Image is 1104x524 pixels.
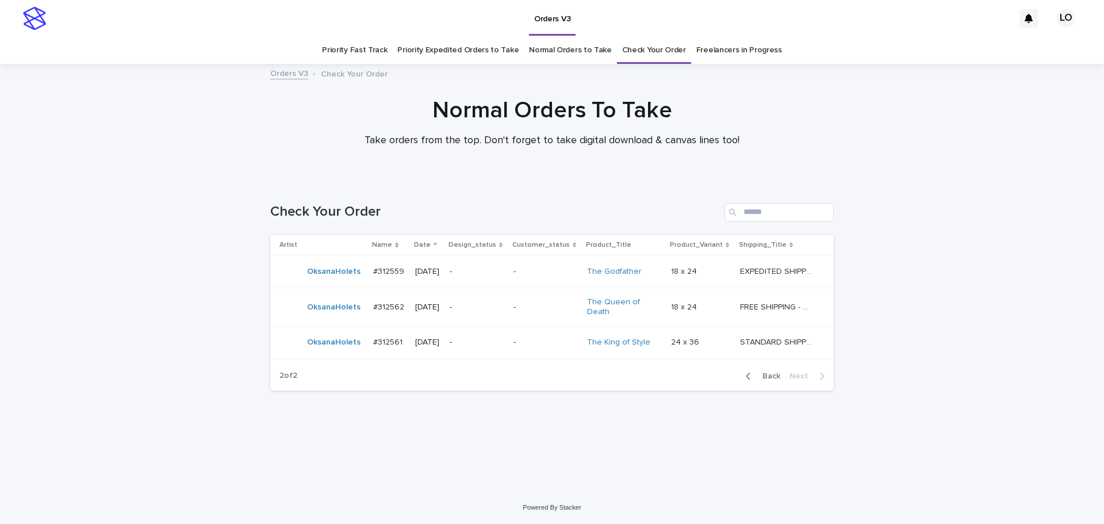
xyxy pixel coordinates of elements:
[307,267,361,277] a: OksanaHolets
[513,303,578,312] p: -
[270,66,308,79] a: Orders V3
[1057,9,1075,28] div: LO
[414,239,431,251] p: Date
[322,37,387,64] a: Priority Fast Track
[587,267,642,277] a: The Godfather
[270,326,834,359] tr: OksanaHolets #312561#312561 [DATE]--The King of Style 24 x 3624 x 36 STANDARD SHIPPING - Up to 4 ...
[322,135,782,147] p: Take orders from the top. Don't forget to take digital download & canvas lines too!
[785,371,834,381] button: Next
[670,239,723,251] p: Product_Variant
[372,239,392,251] p: Name
[415,303,440,312] p: [DATE]
[740,300,814,312] p: FREE SHIPPING - preview in 1-2 business days, after your approval delivery will take 5-10 b.d.
[740,335,814,347] p: STANDARD SHIPPING - Up to 4 weeks
[415,338,440,347] p: [DATE]
[270,204,720,220] h1: Check Your Order
[270,288,834,327] tr: OksanaHolets #312562#312562 [DATE]--The Queen of Death 18 x 2418 x 24 FREE SHIPPING - preview in ...
[279,239,297,251] p: Artist
[450,303,504,312] p: -
[724,203,834,221] input: Search
[513,267,578,277] p: -
[450,267,504,277] p: -
[622,37,686,64] a: Check Your Order
[586,239,631,251] p: Product_Title
[23,7,46,30] img: stacker-logo-s-only.png
[671,300,699,312] p: 18 x 24
[270,97,834,124] h1: Normal Orders To Take
[307,338,361,347] a: OksanaHolets
[523,504,581,511] a: Powered By Stacker
[448,239,496,251] p: Design_status
[307,303,361,312] a: OksanaHolets
[739,239,787,251] p: Shipping_Title
[270,362,306,390] p: 2 of 2
[696,37,782,64] a: Freelancers in Progress
[756,372,780,380] span: Back
[529,37,612,64] a: Normal Orders to Take
[415,267,440,277] p: [DATE]
[587,338,650,347] a: The King of Style
[737,371,785,381] button: Back
[789,372,815,380] span: Next
[270,255,834,288] tr: OksanaHolets #312559#312559 [DATE]--The Godfather 18 x 2418 x 24 EXPEDITED SHIPPING - preview in ...
[373,335,405,347] p: #312561
[397,37,519,64] a: Priority Expedited Orders to Take
[671,335,701,347] p: 24 x 36
[373,300,407,312] p: #312562
[450,338,504,347] p: -
[587,297,659,317] a: The Queen of Death
[321,67,388,79] p: Check Your Order
[512,239,570,251] p: Customer_status
[373,265,407,277] p: #312559
[740,265,814,277] p: EXPEDITED SHIPPING - preview in 1 business day; delivery up to 5 business days after your approval.
[513,338,578,347] p: -
[671,265,699,277] p: 18 x 24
